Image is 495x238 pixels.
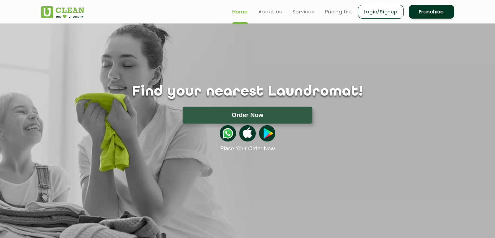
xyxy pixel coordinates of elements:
button: Order Now [183,107,312,124]
img: UClean Laundry and Dry Cleaning [41,6,84,18]
img: playstoreicon.png [259,125,275,141]
a: About us [258,8,282,16]
a: Services [293,8,315,16]
a: Place Your Order Now [220,145,275,152]
a: Login/Signup [358,5,404,19]
img: apple-icon.png [239,125,255,141]
a: Home [232,8,248,16]
img: whatsappicon.png [220,125,236,141]
a: Pricing List [325,8,353,16]
h1: Find your nearest Laundromat! [36,84,459,100]
a: Franchise [409,5,454,19]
